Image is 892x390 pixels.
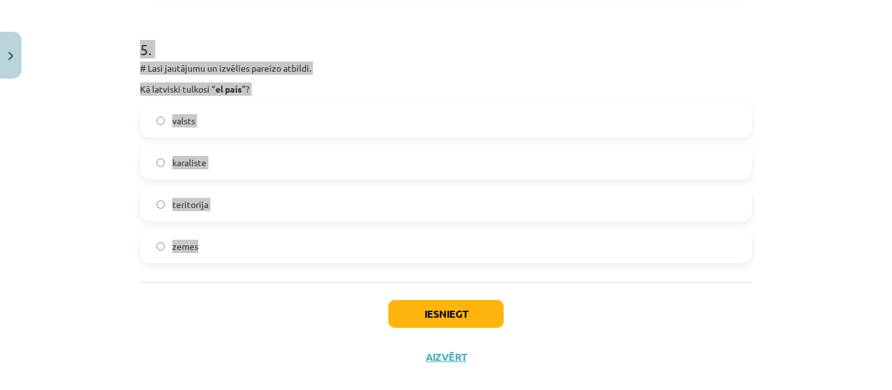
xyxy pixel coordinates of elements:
[140,18,752,58] h1: 5 .
[388,300,504,328] button: Iesniegt
[140,62,752,75] p: # Lasi jautājumu un izvēlies pareizo atbildi.
[172,198,208,211] span: teritorija
[172,156,207,169] span: karaliste
[422,351,470,363] button: Aizvērt
[156,242,165,250] input: zemes
[156,117,165,125] input: valsts
[215,83,242,94] strong: el país
[140,82,752,96] p: Kā latviski tulkosi “ ”?
[156,200,165,209] input: teritorija
[8,52,13,60] img: icon-close-lesson-0947bae3869378f0d4975bcd49f059093ad1ed9edebbc8119c70593378902aed.svg
[156,159,165,167] input: karaliste
[172,114,195,127] span: valsts
[172,240,198,253] span: zemes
